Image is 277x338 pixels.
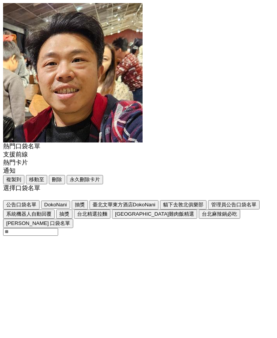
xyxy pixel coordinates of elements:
[3,167,274,175] div: 通知
[74,209,110,219] button: 台北精選拉麵
[3,3,143,142] img: Visruth.jpg not found
[56,209,72,219] button: 抽獎
[112,209,197,219] button: [GEOGRAPHIC_DATA]雞肉飯精選
[89,200,159,209] button: 臺北文華東方酒店DokoNani
[72,200,88,209] button: 抽獎
[41,201,70,209] button: DokoNani
[208,200,260,209] button: 管理員公告口袋名單
[3,184,274,192] div: 選擇口袋名單
[3,209,55,219] button: 系統機器人自動回覆
[67,175,103,184] button: 永久刪除卡片
[3,159,274,167] div: 熱門卡片
[3,200,40,209] button: 公告口袋名單
[3,219,73,228] button: [PERSON_NAME] 口袋名單
[26,175,47,184] button: 移動至
[160,200,206,209] button: 貓下去敦北俱樂部
[49,175,65,184] button: 刪除
[3,151,274,159] div: 支援前線
[3,142,274,151] div: 熱門口袋名單
[3,175,24,184] button: 複製到
[199,209,240,219] button: 台北麻辣鍋必吃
